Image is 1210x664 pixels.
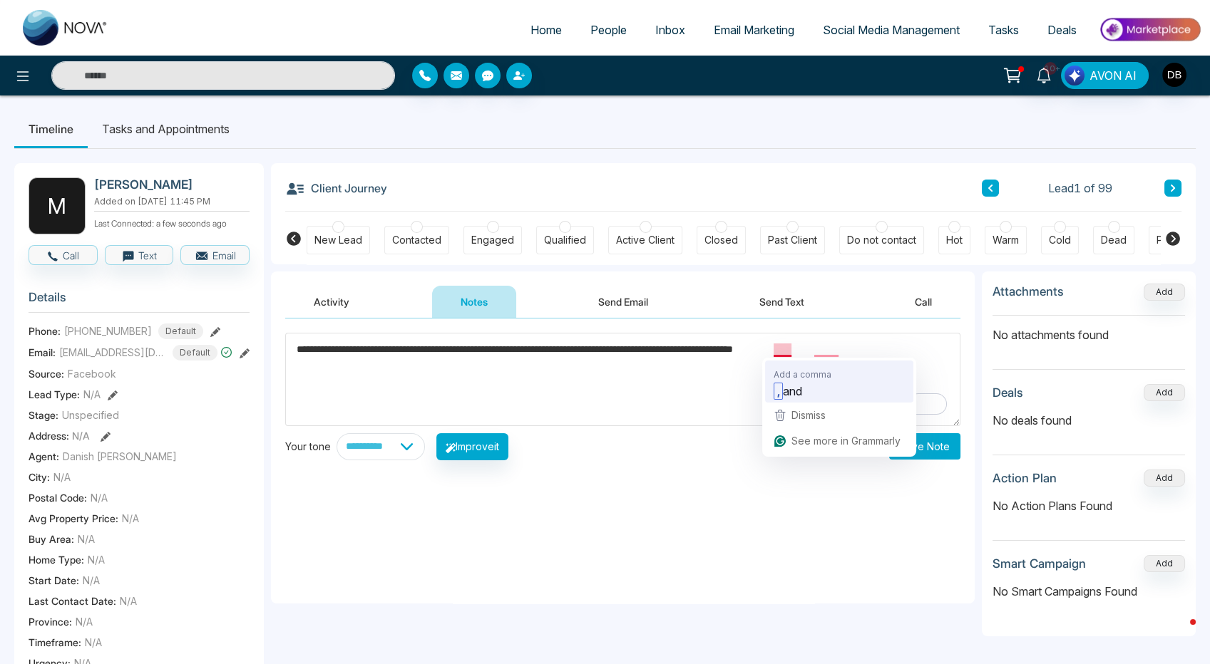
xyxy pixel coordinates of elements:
h3: Action Plan [993,471,1057,485]
button: Text [105,245,174,265]
span: Facebook [68,366,116,381]
span: Social Media Management [823,23,960,37]
span: City : [29,470,50,484]
img: Nova CRM Logo [23,10,108,46]
span: N/A [120,593,137,608]
span: Default [158,323,203,339]
span: N/A [53,470,71,484]
div: Past Client [768,233,817,247]
div: M [29,177,86,234]
img: Lead Flow [1065,66,1085,85]
span: Stage: [29,408,58,422]
button: Add [1144,384,1185,401]
span: [PHONE_NUMBER] [64,323,152,338]
button: Call [886,286,960,318]
a: Email Marketing [699,16,809,43]
a: People [576,16,641,43]
button: Add [1144,470,1185,487]
span: Deals [1047,23,1077,37]
div: New Lead [314,233,362,247]
span: Phone: [29,323,61,338]
p: No Smart Campaigns Found [993,583,1185,600]
span: N/A [88,552,105,567]
a: Tasks [974,16,1033,43]
span: [EMAIL_ADDRESS][DOMAIN_NAME] [59,345,166,360]
div: Engaged [471,233,514,247]
button: AVON AI [1061,62,1149,89]
button: Call [29,245,98,265]
span: Start Date : [29,573,79,588]
li: Tasks and Appointments [88,110,244,148]
p: No deals found [993,412,1185,429]
span: Source: [29,366,64,381]
span: People [590,23,627,37]
p: Last Connected: a few seconds ago [94,214,250,230]
span: AVON AI [1089,67,1137,84]
span: Timeframe : [29,635,81,650]
button: Send Email [570,286,677,318]
span: Home [530,23,562,37]
button: Save Note [889,433,960,460]
h3: Deals [993,385,1023,400]
span: Email: [29,345,56,360]
span: 10+ [1044,62,1057,75]
span: N/A [91,490,108,505]
li: Timeline [14,110,88,148]
span: Postal Code : [29,490,87,505]
h3: Smart Campaign [993,556,1086,571]
button: Add [1144,555,1185,572]
div: Your tone [285,439,337,454]
div: Qualified [544,233,586,247]
div: Hot [946,233,963,247]
img: Market-place.gif [1098,14,1201,46]
h3: Details [29,290,250,312]
span: Email Marketing [714,23,794,37]
span: N/A [83,387,101,402]
h3: Attachments [993,284,1064,299]
span: Tasks [988,23,1019,37]
span: Unspecified [62,408,119,422]
iframe: Intercom live chat [1162,616,1196,650]
div: Warm [993,233,1019,247]
div: Closed [704,233,738,247]
p: Added on [DATE] 11:45 PM [94,195,250,208]
span: N/A [83,573,100,588]
span: Last Contact Date : [29,593,116,608]
span: N/A [85,635,102,650]
span: Avg Property Price : [29,511,118,526]
div: Do not contact [847,233,916,247]
span: N/A [76,614,93,629]
button: Send Text [731,286,833,318]
span: N/A [122,511,139,526]
a: Social Media Management [809,16,974,43]
p: No attachments found [993,316,1185,343]
textarea: To enrich screen reader interactions, please activate Accessibility in Grammarly extension settings [285,333,960,426]
div: Cold [1049,233,1071,247]
button: Activity [285,286,378,318]
a: Inbox [641,16,699,43]
img: User Avatar [1162,63,1186,87]
span: Province : [29,614,72,629]
span: Inbox [655,23,685,37]
p: No Action Plans Found [993,497,1185,514]
span: Address: [29,428,90,443]
span: Default [173,345,217,360]
span: N/A [78,531,95,546]
h2: [PERSON_NAME] [94,177,244,192]
div: Active Client [616,233,675,247]
div: Pending [1157,233,1196,247]
span: Danish [PERSON_NAME] [63,449,177,464]
div: Dead [1101,233,1127,247]
button: Improveit [436,433,508,460]
button: Email [180,245,250,265]
button: Notes [432,286,516,318]
span: Lead 1 of 99 [1048,180,1112,197]
span: Agent: [29,449,59,464]
a: Deals [1033,16,1091,43]
div: Contacted [392,233,441,247]
span: Lead Type: [29,387,80,402]
span: Buy Area : [29,531,74,546]
a: Home [516,16,576,43]
span: Add [1144,285,1185,297]
span: N/A [72,430,90,442]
